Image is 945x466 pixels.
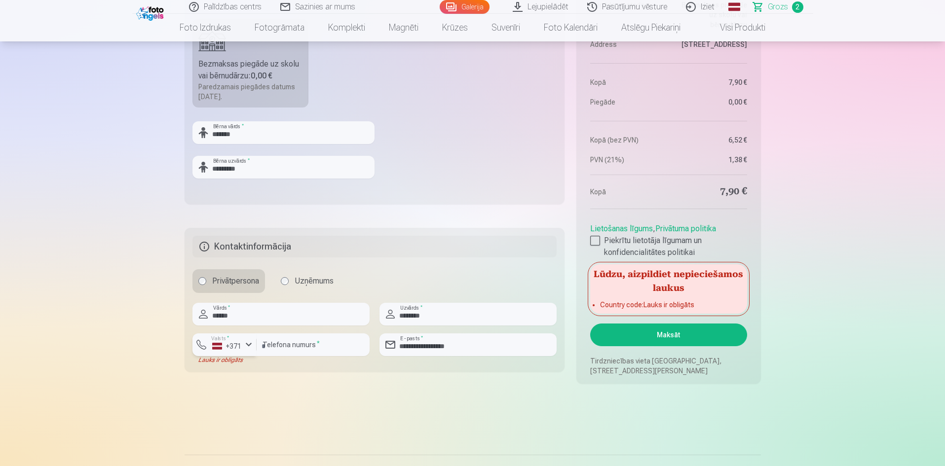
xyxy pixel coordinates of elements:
[655,224,716,233] a: Privātuma politika
[532,14,609,41] a: Foto kalendāri
[590,356,747,376] p: Tirdzniecības vieta [GEOGRAPHIC_DATA], [STREET_ADDRESS][PERSON_NAME]
[192,269,265,293] label: Privātpersona
[377,14,430,41] a: Magnēti
[590,323,747,346] button: Maksāt
[674,135,747,145] dd: 6,52 €
[674,39,747,49] dd: [STREET_ADDRESS]
[590,97,664,107] dt: Piegāde
[600,300,737,310] li: Country code : Lauks ir obligāts
[251,71,272,80] b: 0,00 €
[674,77,747,87] dd: 7,90 €
[590,39,664,49] dt: Address
[192,356,257,364] div: Lauks ir obligāts
[168,14,243,41] a: Foto izdrukas
[212,341,242,351] div: +371
[590,264,747,296] h5: Lūdzu, aizpildiet nepieciešamos laukus
[275,269,340,293] label: Uzņēmums
[590,135,664,145] dt: Kopā (bez PVN)
[243,14,316,41] a: Fotogrāmata
[590,219,747,258] div: ,
[136,4,166,21] img: /fa1
[192,236,557,257] h5: Kontaktinformācija
[198,58,303,82] div: Bezmaksas piegāde uz skolu vai bērnudārzu :
[674,185,747,199] dd: 7,90 €
[208,335,232,342] label: Valsts
[674,97,747,107] dd: 0,00 €
[674,155,747,165] dd: 1,38 €
[590,235,747,258] label: Piekrītu lietotāja līgumam un konfidencialitātes politikai
[609,14,692,41] a: Atslēgu piekariņi
[590,185,664,199] dt: Kopā
[590,155,664,165] dt: PVN (21%)
[198,82,303,102] div: Paredzamais piegādes datums [DATE].
[281,277,289,285] input: Uzņēmums
[792,1,803,13] span: 2
[480,14,532,41] a: Suvenīri
[198,277,206,285] input: Privātpersona
[430,14,480,41] a: Krūzes
[590,224,653,233] a: Lietošanas līgums
[316,14,377,41] a: Komplekti
[590,77,664,87] dt: Kopā
[192,333,257,356] button: Valsts*+371
[768,1,788,13] span: Grozs
[692,14,777,41] a: Visi produkti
